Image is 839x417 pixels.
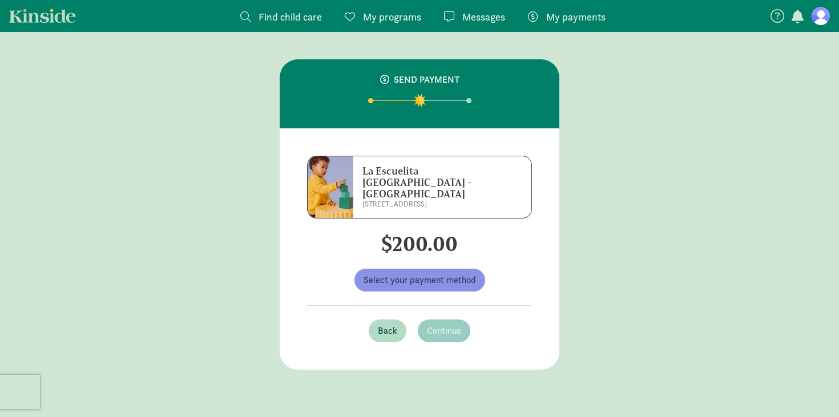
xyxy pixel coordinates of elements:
[363,9,421,25] span: My programs
[9,9,76,23] a: Kinside
[293,73,546,87] div: SEND PAYMENT
[418,319,470,342] button: Continue
[427,324,461,338] span: Continue
[369,319,406,342] button: Back
[364,273,476,287] span: Select your payment method
[362,165,499,200] h6: La Escuelita [GEOGRAPHIC_DATA] - [GEOGRAPHIC_DATA]
[546,9,606,25] span: My payments
[378,324,397,338] span: Back
[362,200,499,209] p: [STREET_ADDRESS]
[462,9,505,25] span: Messages
[259,9,322,25] span: Find child care
[354,269,485,292] button: Select your payment method
[307,232,532,255] h2: $200.00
